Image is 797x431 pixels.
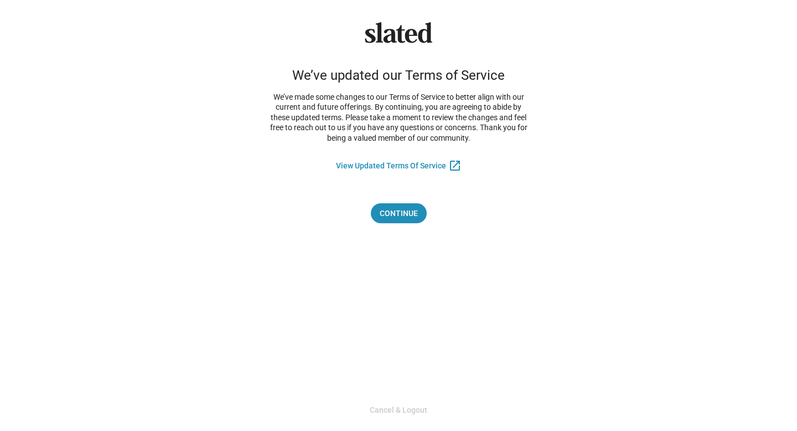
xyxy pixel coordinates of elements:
[448,159,462,172] mat-icon: open_in_new
[380,203,418,223] span: Continue
[370,406,427,414] a: Cancel & Logout
[371,203,427,223] button: Continue
[336,161,446,170] a: View Updated Terms Of Service
[292,68,505,83] div: We’ve updated our Terms of Service
[266,92,531,143] p: We’ve made some changes to our Terms of Service to better align with our current and future offer...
